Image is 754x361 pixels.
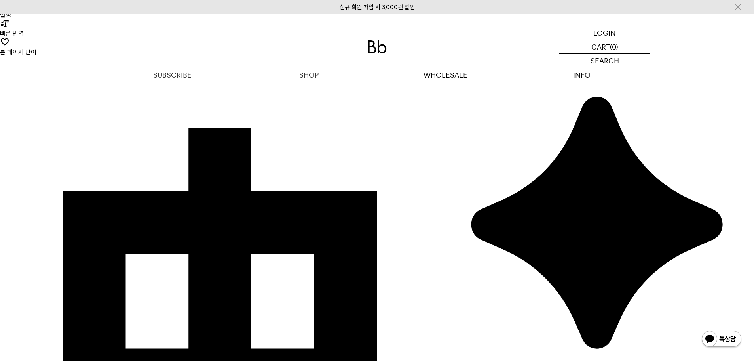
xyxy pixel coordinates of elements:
a: CART (0) [559,40,650,54]
img: 카카오톡 채널 1:1 채팅 버튼 [701,330,742,349]
a: LOGIN [559,26,650,40]
a: SUBSCRIBE [104,68,241,82]
p: (0) [610,40,618,53]
p: WHOLESALE [377,68,514,82]
a: SHOP [241,68,377,82]
p: CART [591,40,610,53]
p: SEARCH [591,54,619,68]
img: 로고 [368,40,387,53]
p: LOGIN [593,26,616,40]
a: 신규 회원 가입 시 3,000원 할인 [340,4,415,11]
p: INFO [514,68,650,82]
